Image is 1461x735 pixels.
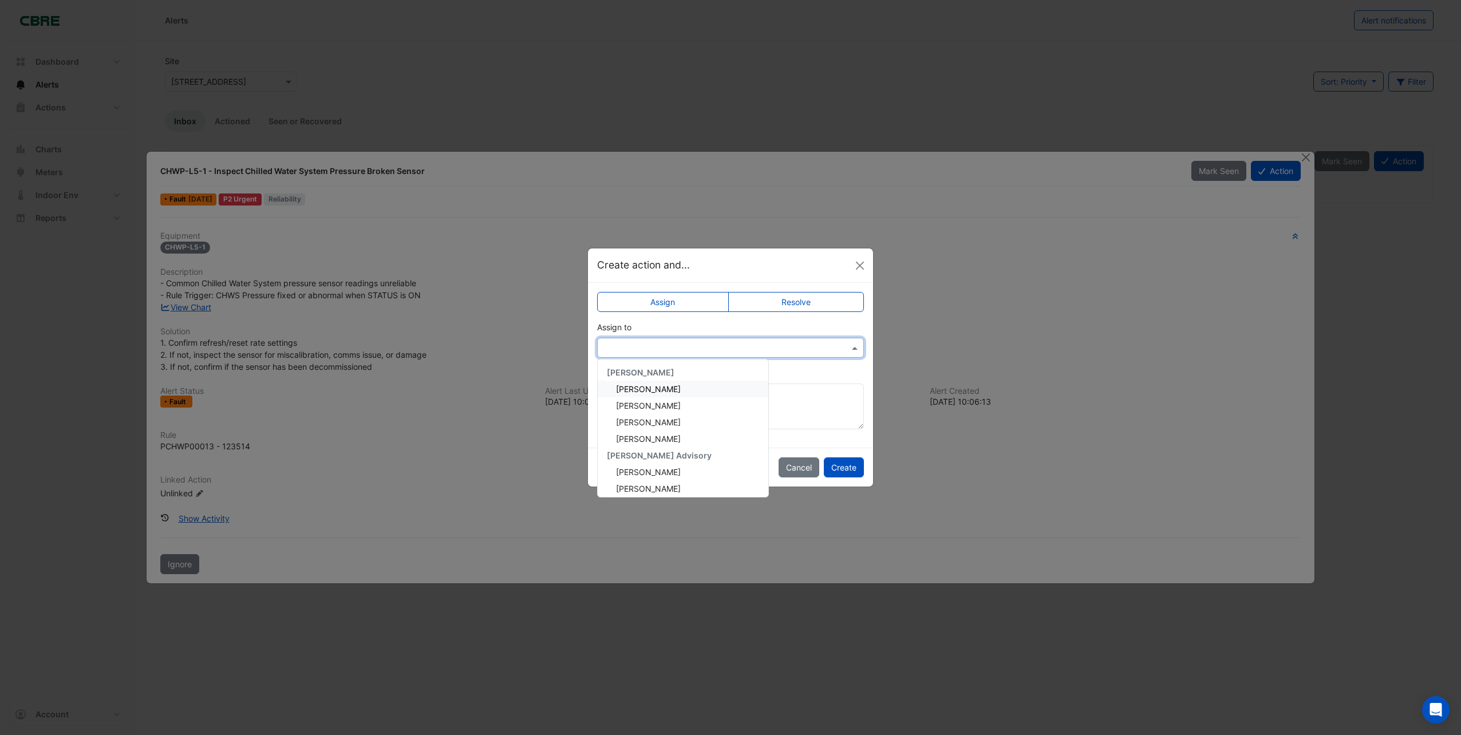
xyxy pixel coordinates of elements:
[597,292,729,312] label: Assign
[597,258,690,272] h5: Create action and...
[616,484,681,493] span: [PERSON_NAME]
[779,457,819,477] button: Cancel
[597,321,631,333] label: Assign to
[616,384,681,394] span: [PERSON_NAME]
[616,434,681,444] span: [PERSON_NAME]
[598,359,768,497] div: Options List
[851,257,868,274] button: Close
[616,401,681,410] span: [PERSON_NAME]
[607,451,712,460] span: [PERSON_NAME] Advisory
[728,292,864,312] label: Resolve
[616,467,681,477] span: [PERSON_NAME]
[824,457,864,477] button: Create
[607,367,674,377] span: [PERSON_NAME]
[1422,696,1450,724] div: Open Intercom Messenger
[616,417,681,427] span: [PERSON_NAME]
